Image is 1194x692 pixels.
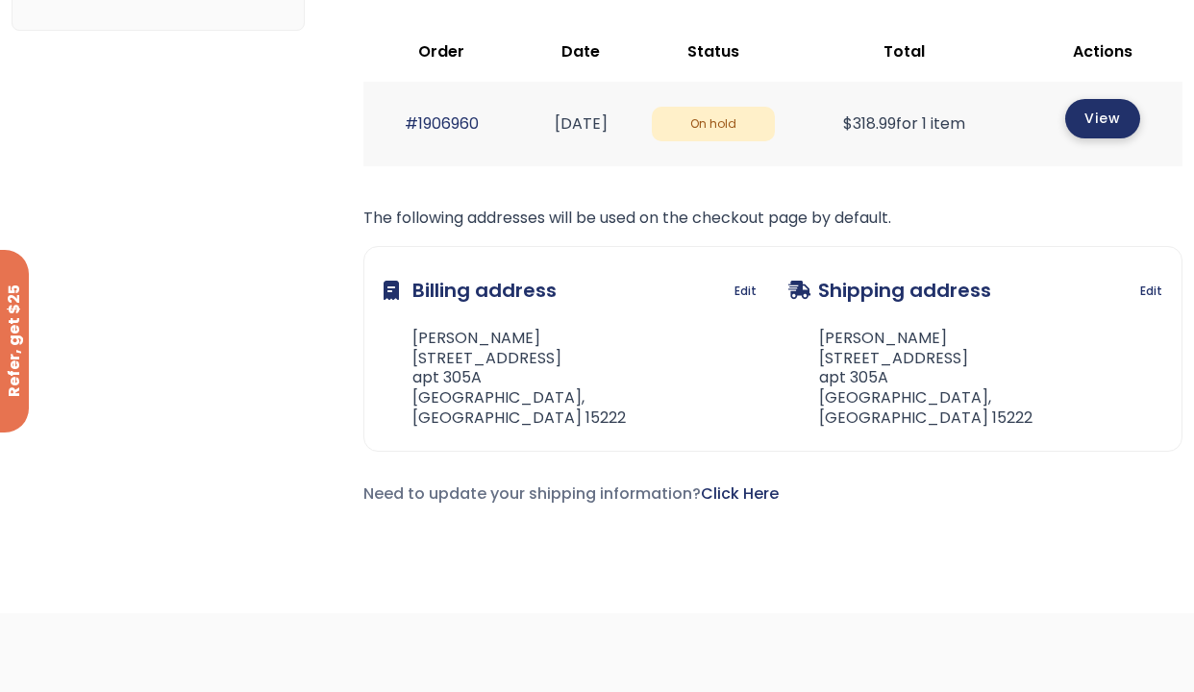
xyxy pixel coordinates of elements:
a: Edit [1140,278,1162,305]
a: Click Here [701,482,779,505]
time: [DATE] [555,112,608,135]
span: $ [843,112,853,135]
span: Total [883,40,925,62]
a: View [1065,99,1140,138]
h3: Shipping address [788,266,991,314]
span: Status [687,40,739,62]
span: Order [418,40,464,62]
span: 318.99 [843,112,896,135]
span: On hold [652,107,775,142]
h3: Billing address [384,266,557,314]
a: #1906960 [405,112,479,135]
p: The following addresses will be used on the checkout page by default. [363,205,1182,232]
span: Date [561,40,600,62]
address: [PERSON_NAME] [STREET_ADDRESS] apt 305A [GEOGRAPHIC_DATA], [GEOGRAPHIC_DATA] 15222 [788,329,1162,429]
span: Need to update your shipping information? [363,482,779,505]
address: [PERSON_NAME] [STREET_ADDRESS] apt 305A [GEOGRAPHIC_DATA], [GEOGRAPHIC_DATA] 15222 [384,329,758,429]
span: Actions [1073,40,1132,62]
td: for 1 item [784,82,1023,165]
a: Edit [734,278,757,305]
